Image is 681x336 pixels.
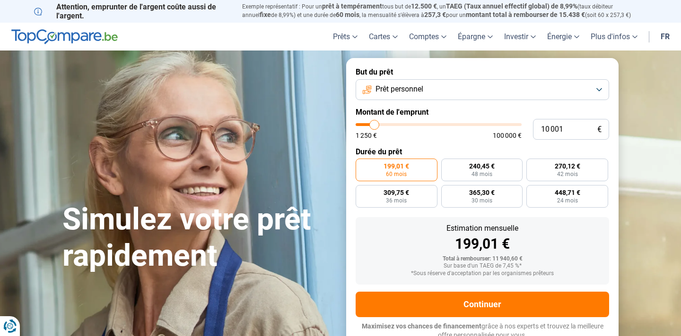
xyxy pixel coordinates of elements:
span: 100 000 € [493,132,522,139]
span: 240,45 € [469,163,495,169]
span: 60 mois [336,11,359,18]
span: 36 mois [386,198,407,203]
span: TAEG (Taux annuel effectif global) de 8,99% [446,2,577,10]
a: Investir [498,23,541,50]
a: Cartes [363,23,403,50]
label: Montant de l'emprunt [356,108,609,117]
button: Continuer [356,292,609,317]
span: 48 mois [471,171,492,177]
h1: Simulez votre prêt rapidement [62,202,335,274]
label: Durée du prêt [356,147,609,156]
button: Prêt personnel [356,79,609,100]
p: Exemple représentatif : Pour un tous but de , un (taux débiteur annuel de 8,99%) et une durée de ... [242,2,647,19]
div: *Sous réserve d'acceptation par les organismes prêteurs [363,270,602,277]
p: Attention, emprunter de l'argent coûte aussi de l'argent. [34,2,231,20]
span: 365,30 € [469,189,495,196]
span: 1 250 € [356,132,377,139]
img: TopCompare [11,29,118,44]
span: montant total à rembourser de 15.438 € [466,11,585,18]
span: € [597,126,602,134]
span: 24 mois [557,198,578,203]
a: Plus d'infos [585,23,643,50]
span: 42 mois [557,171,578,177]
span: 257,3 € [424,11,446,18]
div: Estimation mensuelle [363,225,602,232]
span: 30 mois [471,198,492,203]
a: Épargne [452,23,498,50]
label: But du prêt [356,67,609,76]
span: 448,71 € [555,189,580,196]
span: prêt à tempérament [322,2,382,10]
span: fixe [260,11,271,18]
span: Prêt personnel [375,84,423,94]
a: Prêts [327,23,363,50]
div: Sur base d'un TAEG de 7,45 %* [363,263,602,269]
div: 199,01 € [363,237,602,251]
span: Maximisez vos chances de financement [362,322,481,330]
span: 60 mois [386,171,407,177]
span: 199,01 € [384,163,409,169]
span: 309,75 € [384,189,409,196]
span: 12.500 € [411,2,437,10]
div: Total à rembourser: 11 940,60 € [363,256,602,262]
a: Comptes [403,23,452,50]
span: 270,12 € [555,163,580,169]
a: Énergie [541,23,585,50]
a: fr [655,23,675,50]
